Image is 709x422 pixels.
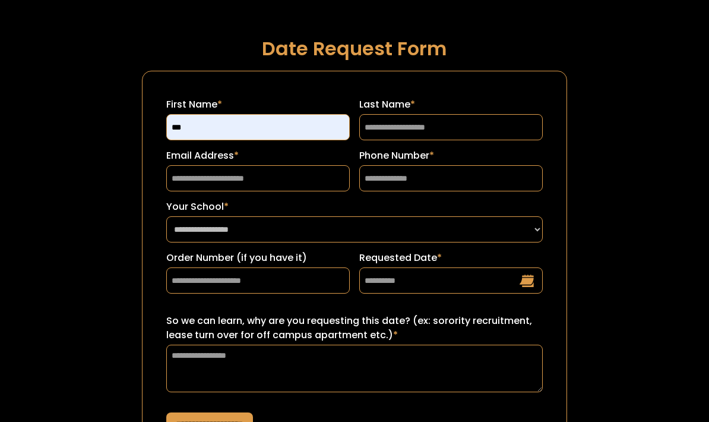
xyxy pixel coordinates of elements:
[359,149,543,163] label: Phone Number
[166,149,350,163] label: Email Address
[166,314,543,342] label: So we can learn, why are you requesting this date? (ex: sorority recruitment, lease turn over for...
[166,200,543,214] label: Your School
[359,97,543,112] label: Last Name
[166,251,350,265] label: Order Number (if you have it)
[359,251,543,265] label: Requested Date
[142,38,567,59] h1: Date Request Form
[166,97,350,112] label: First Name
